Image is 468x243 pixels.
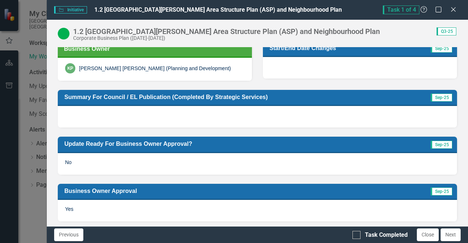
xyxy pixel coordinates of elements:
span: Q3-25 [437,27,456,35]
div: [PERSON_NAME] [PERSON_NAME] (Planning and Development) [79,65,231,72]
button: Previous [54,228,83,241]
div: KP [65,63,75,73]
h3: Summary for Council / EL Publication (Completed by Strategic Services) [64,94,415,100]
div: Task Completed [365,231,408,239]
span: Sep-25 [431,94,452,102]
span: Sep-25 [431,141,452,149]
button: Next [441,228,461,241]
h3: Business Owner Approval [64,187,362,194]
span: Yes [65,206,73,212]
h3: Start/End Date Changes [269,45,407,52]
h3: Business Owner [64,45,248,52]
span: Sep-25 [431,45,452,53]
span: No [65,159,72,165]
span: Initiative [54,6,87,14]
span: Task 1 of 4 [383,5,419,14]
button: Close [417,228,439,241]
span: Sep-25 [431,187,452,195]
img: On Track [58,28,69,39]
div: 1.2 [GEOGRAPHIC_DATA][PERSON_NAME] Area Structure Plan (ASP) and Neighbourhood Plan [73,27,380,35]
div: Corporate Business Plan ([DATE]-[DATE]) [73,35,380,41]
h3: Update Ready for Business Owner Approval? [64,140,395,147]
span: 1.2 [GEOGRAPHIC_DATA][PERSON_NAME] Area Structure Plan (ASP) and Neighbourhood Plan [94,6,342,13]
